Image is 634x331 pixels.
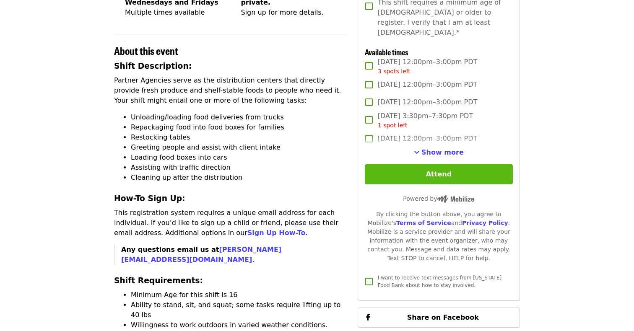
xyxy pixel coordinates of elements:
li: Cleaning up after the distribution [131,173,348,183]
button: Share on Facebook [358,308,520,328]
span: [DATE] 12:00pm–3:00pm PDT [378,97,478,107]
span: [DATE] 12:00pm–3:00pm PDT [378,57,478,76]
span: [DATE] 3:30pm–7:30pm PDT [378,111,473,130]
li: Willingness to work outdoors in varied weather conditions. [131,320,348,330]
div: By clicking the button above, you agree to Mobilize's and . Mobilize is a service provider and wi... [365,210,513,263]
div: Multiple times available [125,8,224,18]
li: Loading food boxes into cars [131,153,348,163]
button: See more timeslots [414,147,464,158]
p: This registration system requires a unique email address for each individual. If you’d like to si... [114,208,348,238]
span: [DATE] 12:00pm–3:00pm PDT [378,134,478,144]
li: Assisting with traffic direction [131,163,348,173]
p: . [121,245,348,265]
strong: Any questions email us at [121,246,281,264]
li: Restocking tables [131,132,348,142]
span: Powered by [403,195,474,202]
a: Sign Up How-To [247,229,306,237]
span: About this event [114,43,178,58]
a: Terms of Service [396,220,451,226]
li: Minimum Age for this shift is 16 [131,290,348,300]
span: Available times [365,47,408,57]
li: Repackaging food into food boxes for families [131,122,348,132]
span: 1 spot left [378,122,408,129]
span: I want to receive text messages from [US_STATE] Food Bank about how to stay involved. [378,275,501,288]
p: Partner Agencies serve as the distribution centers that directly provide fresh produce and shelf-... [114,75,348,106]
li: Greeting people and assist with client intake [131,142,348,153]
span: 3 spots left [378,68,411,75]
span: Sign up for more details. [241,8,323,16]
button: Attend [365,164,513,184]
span: Show more [421,148,464,156]
strong: Shift Requirements: [114,276,203,285]
span: Share on Facebook [407,313,479,321]
li: Ability to stand, sit, and squat; some tasks require lifting up to 40 lbs [131,300,348,320]
strong: Shift Description: [114,62,192,70]
strong: How-To Sign Up: [114,194,185,203]
span: [DATE] 12:00pm–3:00pm PDT [378,80,478,90]
a: Privacy Policy [462,220,508,226]
img: Powered by Mobilize [437,195,474,203]
li: Unloading/loading food deliveries from trucks [131,112,348,122]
